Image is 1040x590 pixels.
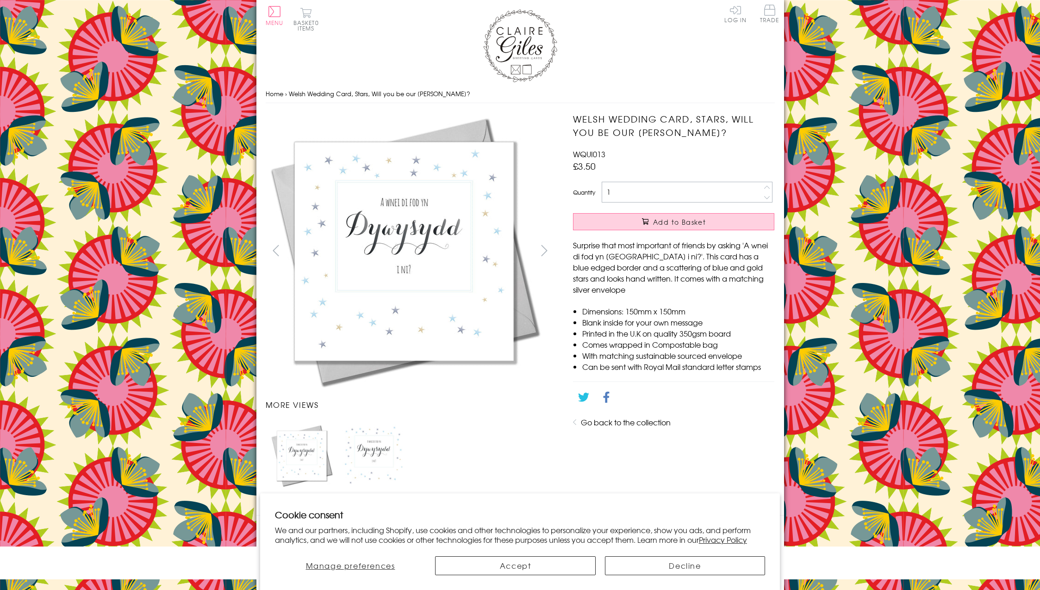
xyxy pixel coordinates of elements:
[306,560,395,571] span: Manage preferences
[699,534,747,545] a: Privacy Policy
[270,424,333,487] img: Welsh Wedding Card, Stars, Will you be our Usher?
[343,424,405,487] img: Welsh Wedding Card, Stars, Will you be our Usher?
[266,112,543,390] img: Welsh Wedding Card, Stars, Will you be our Usher?
[534,240,554,261] button: next
[298,18,319,32] span: 0 items
[582,350,774,361] li: With matching sustainable sourced envelope
[724,5,747,23] a: Log In
[266,419,555,492] ul: Carousel Pagination
[581,417,671,428] a: Go back to the collection
[573,240,774,295] p: Surprise that most important of friends by asking 'A wnei di fod yn [GEOGRAPHIC_DATA] i ni?'. Thi...
[435,556,595,575] button: Accept
[275,508,766,521] h2: Cookie consent
[275,556,426,575] button: Manage preferences
[573,112,774,139] h1: Welsh Wedding Card, Stars, Will you be our [PERSON_NAME]?
[573,160,596,172] span: £3.50
[266,240,286,261] button: prev
[266,399,555,410] h3: More views
[275,525,766,545] p: We and our partners, including Shopify, use cookies and other technologies to personalize your ex...
[653,217,706,227] span: Add to Basket
[266,18,284,27] span: Menu
[293,7,319,31] button: Basket0 items
[760,5,779,25] a: Trade
[582,339,774,350] li: Comes wrapped in Compostable bag
[266,419,338,492] li: Carousel Page 1 (Current Slide)
[605,556,765,575] button: Decline
[582,361,774,372] li: Can be sent with Royal Mail standard letter stamps
[582,317,774,328] li: Blank inside for your own message
[266,6,284,25] button: Menu
[266,85,775,104] nav: breadcrumbs
[483,9,557,82] img: Claire Giles Greetings Cards
[266,89,283,98] a: Home
[573,188,595,197] label: Quantity
[573,148,605,160] span: WQUI013
[582,306,774,317] li: Dimensions: 150mm x 150mm
[285,89,287,98] span: ›
[573,213,774,230] button: Add to Basket
[760,5,779,23] span: Trade
[338,419,410,492] li: Carousel Page 2
[289,89,470,98] span: Welsh Wedding Card, Stars, Will you be our [PERSON_NAME]?
[582,328,774,339] li: Printed in the U.K on quality 350gsm board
